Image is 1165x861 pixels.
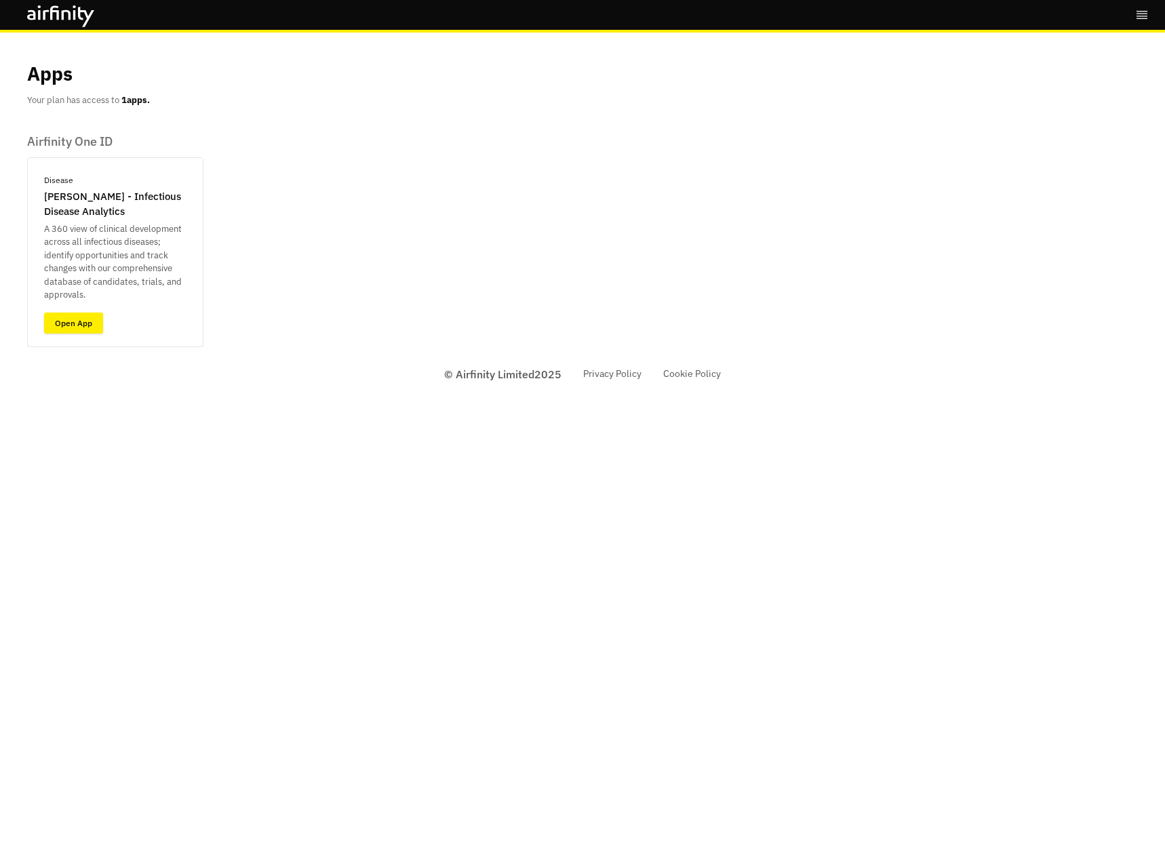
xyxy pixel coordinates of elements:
p: © Airfinity Limited 2025 [444,366,561,382]
p: A 360 view of clinical development across all infectious diseases; identify opportunities and tra... [44,222,186,302]
b: 1 apps. [121,94,150,106]
a: Cookie Policy [663,367,721,381]
a: Privacy Policy [583,367,641,381]
p: Disease [44,174,73,186]
p: [PERSON_NAME] - Infectious Disease Analytics [44,189,186,220]
p: Airfinity One ID [27,134,203,149]
p: Apps [27,60,73,88]
a: Open App [44,313,103,334]
p: Your plan has access to [27,94,150,107]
